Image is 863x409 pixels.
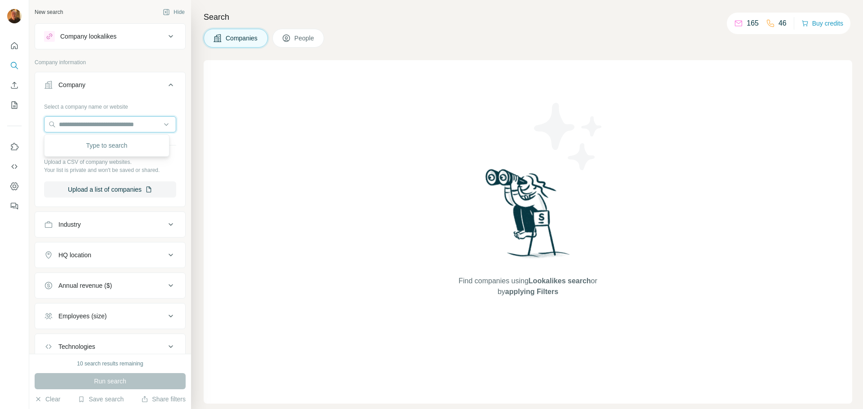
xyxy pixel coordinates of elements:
div: Company lookalikes [60,32,116,41]
button: Technologies [35,336,185,357]
div: Employees (size) [58,312,107,321]
button: Company [35,74,185,99]
span: applying Filters [505,288,558,295]
button: Search [7,57,22,74]
div: HQ location [58,251,91,259]
button: Feedback [7,198,22,214]
p: Company information [35,58,186,66]
p: Your list is private and won't be saved or shared. [44,166,176,174]
button: Save search [78,395,124,404]
div: Company [58,80,85,89]
button: Use Surfe API [7,158,22,175]
button: Industry [35,214,185,235]
span: Companies [226,34,258,43]
p: 46 [778,18,787,29]
div: Technologies [58,342,95,351]
button: Buy credits [801,17,843,30]
span: People [294,34,315,43]
button: Quick start [7,38,22,54]
div: Type to search [46,136,167,154]
span: Find companies using or by [456,276,600,297]
p: Upload a CSV of company websites. [44,158,176,166]
div: Industry [58,220,81,229]
div: Select a company name or website [44,99,176,111]
button: Use Surfe on LinkedIn [7,139,22,155]
button: Clear [35,395,60,404]
div: 10 search results remaining [77,360,143,368]
img: Surfe Illustration - Woman searching with binoculars [481,167,575,267]
button: Enrich CSV [7,77,22,93]
span: Lookalikes search [529,277,591,285]
h4: Search [204,11,852,23]
div: Annual revenue ($) [58,281,112,290]
button: Hide [156,5,191,19]
p: 165 [747,18,759,29]
button: Company lookalikes [35,26,185,47]
button: Dashboard [7,178,22,194]
img: Avatar [7,9,22,23]
button: Share filters [141,395,186,404]
img: Surfe Illustration - Stars [528,96,609,177]
div: New search [35,8,63,16]
button: Annual revenue ($) [35,275,185,296]
button: Upload a list of companies [44,181,176,198]
button: HQ location [35,244,185,266]
button: Employees (size) [35,305,185,327]
button: My lists [7,97,22,113]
